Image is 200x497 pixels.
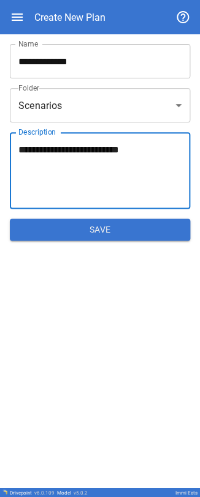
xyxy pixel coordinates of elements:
div: Create New Plan [34,12,106,23]
label: Name [18,39,38,49]
button: Save [10,219,190,241]
img: Drivepoint [2,489,7,494]
span: v 5.0.2 [74,490,88,495]
div: Immi Eats [175,490,198,495]
div: Model [57,490,88,495]
label: Description [18,127,56,137]
label: Folder [18,83,39,93]
span: v 6.0.109 [34,490,55,495]
div: Drivepoint [10,490,55,495]
div: Scenarios [10,88,190,122]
